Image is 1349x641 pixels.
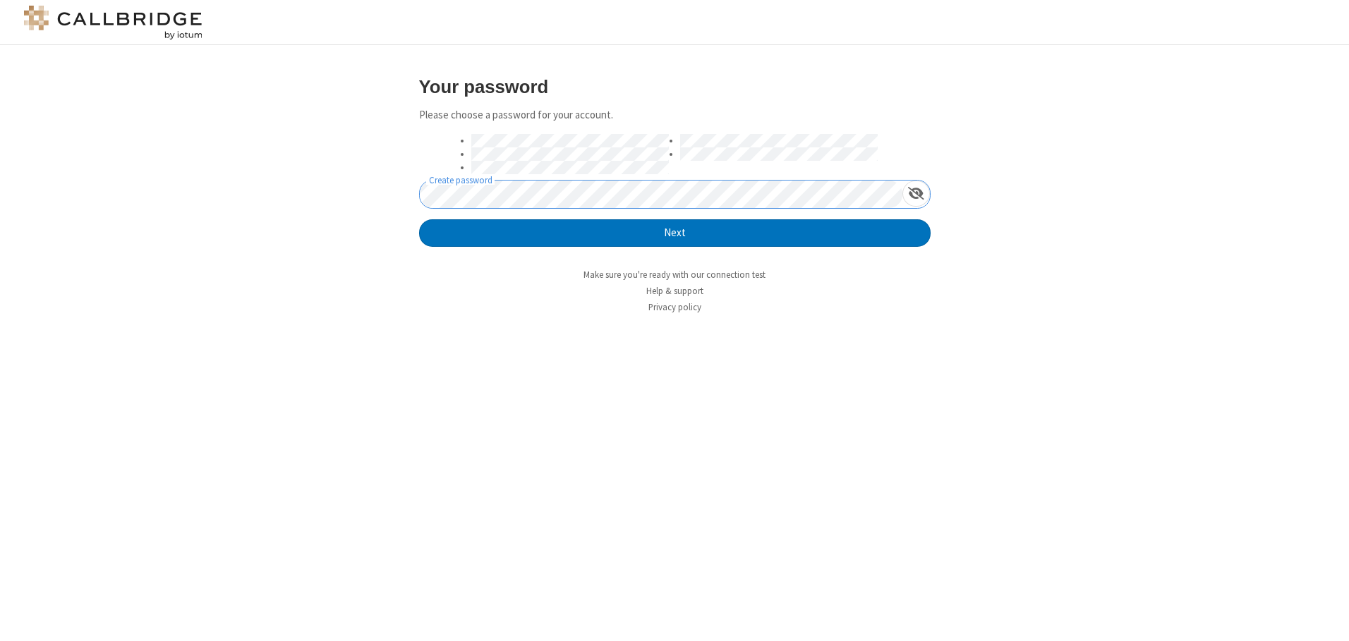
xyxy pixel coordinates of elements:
p: Please choose a password for your account. [419,107,931,123]
a: Help & support [646,285,703,297]
input: Create password [420,181,902,208]
button: Next [419,219,931,248]
img: logo@2x.png [21,6,205,39]
div: Show password [902,181,930,207]
a: Make sure you're ready with our connection test [583,269,766,281]
a: Privacy policy [648,301,701,313]
h3: Your password [419,77,931,97]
